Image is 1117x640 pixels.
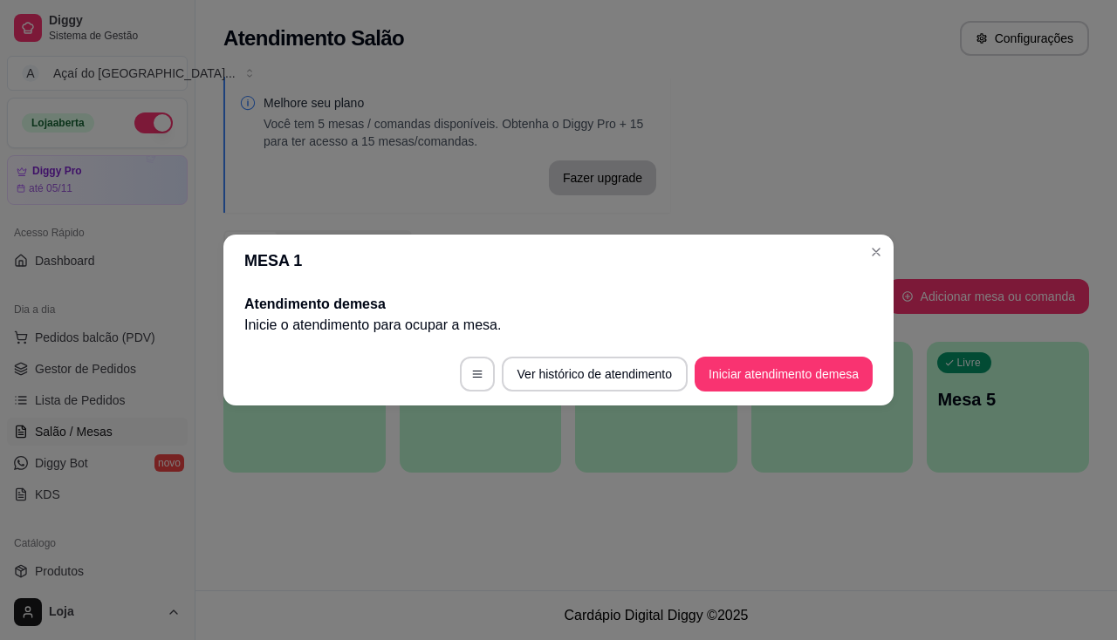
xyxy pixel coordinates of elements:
button: Iniciar atendimento demesa [695,357,873,391]
button: Ver histórico de atendimento [502,357,688,391]
h2: Atendimento de mesa [244,294,873,315]
header: MESA 1 [223,235,894,287]
button: Close [862,238,890,266]
p: Inicie o atendimento para ocupar a mesa . [244,315,873,336]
